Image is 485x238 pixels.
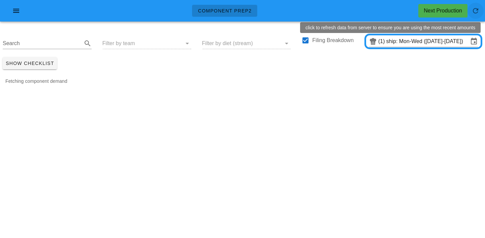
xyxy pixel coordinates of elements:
button: Show Checklist [3,57,57,69]
div: Next Production [424,7,462,15]
div: (1) [378,38,386,45]
a: Component Prep2 [192,5,258,17]
label: Filing Breakdown [312,37,354,44]
span: Component Prep2 [198,8,252,13]
span: Show Checklist [5,61,54,66]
